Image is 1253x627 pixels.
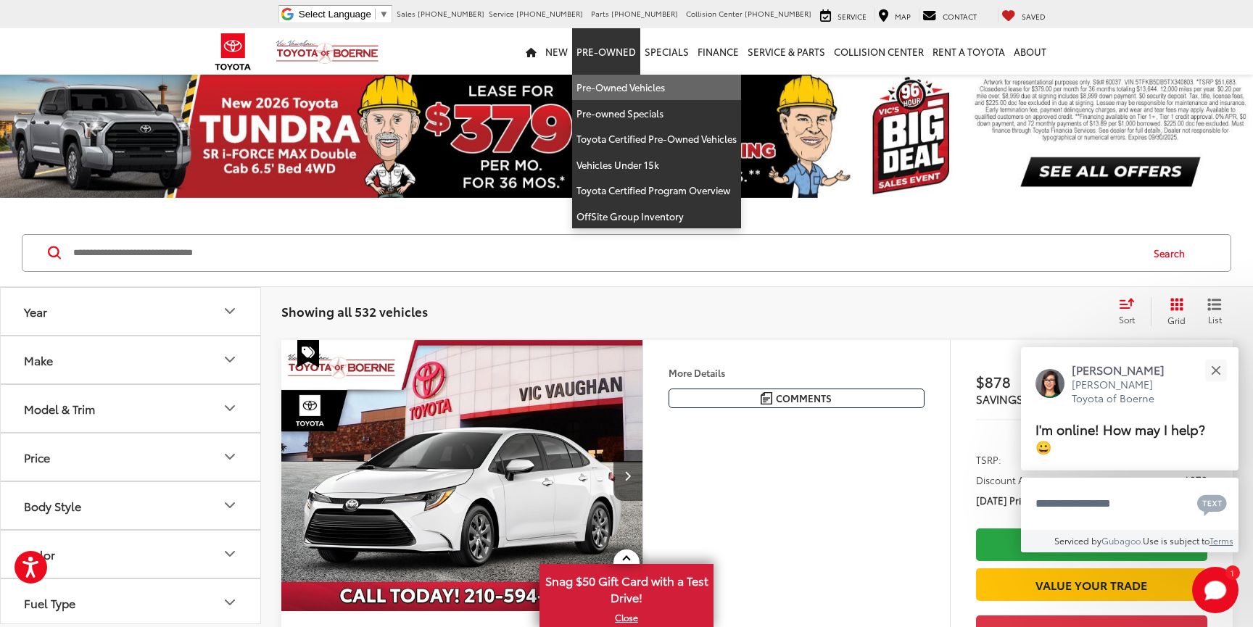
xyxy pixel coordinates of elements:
[572,75,741,101] a: Pre-Owned Vehicles
[1200,354,1231,386] button: Close
[686,8,743,19] span: Collision Center
[830,28,928,75] a: Collision Center
[1,385,262,432] button: Model & TrimModel & Trim
[816,8,870,22] a: Service
[1009,28,1051,75] a: About
[1,531,262,578] button: ColorColor
[1072,362,1179,378] p: [PERSON_NAME]
[281,340,644,613] img: 2025 Toyota Corolla LE
[572,126,741,152] a: Toyota Certified Pre-Owned Vehicles
[776,391,832,405] span: Comments
[1,579,262,626] button: Fuel TypeFuel Type
[1197,493,1227,516] svg: Text
[221,545,239,562] div: Color
[611,8,678,19] span: [PHONE_NUMBER]
[24,499,81,512] div: Body Style
[976,568,1207,601] a: Value Your Trade
[1035,419,1205,456] span: I'm online! How may I help? 😀
[572,204,741,229] a: OffSite Group Inventory
[1,433,262,481] button: PricePrice
[572,28,640,75] a: Pre-Owned
[591,8,609,19] span: Parts
[838,11,867,22] span: Service
[976,473,1057,487] span: Discount Amount:
[24,547,55,561] div: Color
[379,9,389,20] span: ▼
[1,288,262,335] button: YearYear
[1072,378,1179,406] p: [PERSON_NAME] Toyota of Boerne
[24,353,53,367] div: Make
[1021,347,1238,552] div: Close[PERSON_NAME][PERSON_NAME] Toyota of BoerneI'm online! How may I help? 😀Type your messageCha...
[1101,534,1143,547] a: Gubagoo.
[24,596,75,610] div: Fuel Type
[221,302,239,320] div: Year
[895,11,911,22] span: Map
[24,450,50,464] div: Price
[1231,569,1234,576] span: 1
[1021,478,1238,530] textarea: Type your message
[1167,314,1186,326] span: Grid
[998,8,1049,22] a: My Saved Vehicles
[976,370,1092,392] span: $878
[976,452,1001,467] span: TSRP:
[281,340,644,611] a: 2025 Toyota Corolla LE2025 Toyota Corolla LE2025 Toyota Corolla LE2025 Toyota Corolla LE
[693,28,743,75] a: Finance
[743,28,830,75] a: Service & Parts: Opens in a new tab
[1151,297,1196,326] button: Grid View
[1143,534,1209,547] span: Use is subject to
[281,340,644,611] div: 2025 Toyota Corolla LE 0
[276,39,379,65] img: Vic Vaughan Toyota of Boerne
[943,11,977,22] span: Contact
[669,368,925,378] h4: More Details
[572,152,741,178] a: Vehicles Under 15k
[1196,297,1233,326] button: List View
[1192,567,1238,613] button: Toggle Chat Window
[874,8,914,22] a: Map
[572,101,741,127] a: Pre-owned Specials
[516,8,583,19] span: [PHONE_NUMBER]
[299,9,371,20] span: Select Language
[1209,534,1233,547] a: Terms
[745,8,811,19] span: [PHONE_NUMBER]
[24,402,95,415] div: Model & Trim
[976,493,1034,507] span: [DATE] Price:
[613,450,642,501] button: Next image
[976,391,1023,407] span: SAVINGS
[640,28,693,75] a: Specials
[1,482,262,529] button: Body StyleBody Style
[1,336,262,383] button: MakeMake
[297,340,319,368] span: Special
[221,448,239,465] div: Price
[541,28,572,75] a: New
[761,392,772,404] img: Comments
[1207,313,1222,325] span: List
[1119,313,1135,325] span: Sort
[206,28,260,75] img: Toyota
[397,8,415,19] span: Sales
[221,594,239,611] div: Fuel Type
[281,302,428,320] span: Showing all 532 vehicles
[1112,297,1151,326] button: Select sort value
[221,497,239,514] div: Body Style
[541,565,712,610] span: Snag $50 Gift Card with a Test Drive!
[418,8,484,19] span: [PHONE_NUMBER]
[299,9,389,20] a: Select Language​
[572,178,741,204] a: Toyota Certified Program Overview
[1192,567,1238,613] svg: Start Chat
[919,8,980,22] a: Contact
[669,389,925,408] button: Comments
[1022,11,1046,22] span: Saved
[72,236,1140,270] input: Search by Make, Model, or Keyword
[928,28,1009,75] a: Rent a Toyota
[1054,534,1101,547] span: Serviced by
[489,8,514,19] span: Service
[24,304,47,318] div: Year
[221,351,239,368] div: Make
[221,399,239,417] div: Model & Trim
[521,28,541,75] a: Home
[1140,235,1206,271] button: Search
[1193,487,1231,520] button: Chat with SMS
[976,528,1207,561] a: Check Availability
